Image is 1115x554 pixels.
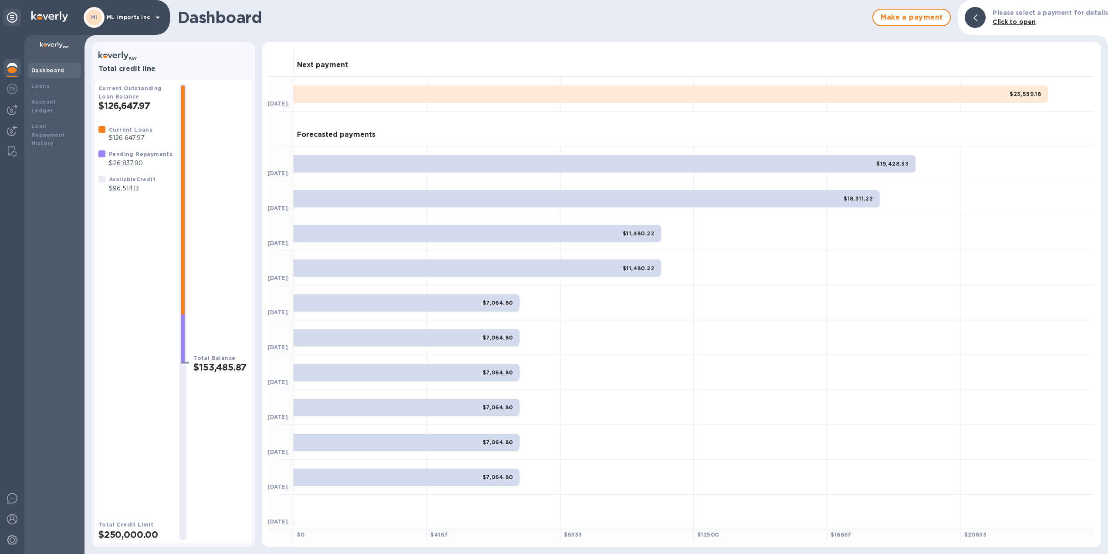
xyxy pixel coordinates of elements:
b: $18,311.22 [844,195,873,202]
b: [DATE] [267,518,288,525]
b: $7,064.80 [483,439,513,445]
b: $ 20833 [964,531,987,538]
b: [DATE] [267,309,288,316]
b: Please select a payment for details [993,9,1108,16]
b: [DATE] [267,240,288,246]
h2: $250,000.00 [98,529,172,540]
h1: Dashboard [178,8,868,27]
b: $11,480.22 [623,265,654,272]
h3: Total credit line [98,65,248,73]
button: Make a payment [872,9,951,26]
b: [DATE] [267,170,288,177]
b: Loans [31,83,50,89]
b: $7,064.80 [483,474,513,480]
p: $26,837.90 [109,159,172,168]
img: Logo [31,11,68,22]
b: [DATE] [267,414,288,420]
b: Available Credit [109,176,155,183]
h3: Forecasted payments [297,131,375,139]
b: [DATE] [267,483,288,490]
b: $ 8333 [564,531,582,538]
b: $ 0 [297,531,305,538]
b: [DATE] [267,379,288,385]
b: Total Balance [193,355,235,361]
b: Pending Repayments [109,151,172,157]
b: Loan Repayment History [31,123,65,147]
b: $11,480.22 [623,230,654,237]
b: [DATE] [267,100,288,107]
span: Make a payment [880,12,943,23]
b: Current Outstanding Loan Balance [98,85,162,100]
b: $7,064.80 [483,299,513,306]
b: $19,428.33 [876,160,909,167]
b: [DATE] [267,205,288,211]
p: $126,647.97 [109,133,152,143]
b: MI [91,14,98,20]
img: Foreign exchange [7,84,17,94]
p: ML Imports Inc [107,14,150,20]
b: $ 16667 [831,531,851,538]
div: Unpin categories [3,9,21,26]
b: Dashboard [31,67,64,74]
b: $7,064.80 [483,334,513,341]
b: [DATE] [267,344,288,350]
b: [DATE] [267,449,288,455]
b: Click to open [993,18,1036,25]
b: [DATE] [267,275,288,281]
b: Account Ledger [31,99,56,114]
h2: $153,485.87 [193,362,248,373]
b: $7,064.80 [483,369,513,376]
h3: Next payment [297,61,348,69]
b: $ 12500 [697,531,719,538]
b: Total Credit Limit [98,521,153,528]
h2: $126,647.97 [98,100,172,111]
b: $ 4167 [430,531,448,538]
b: $23,559.18 [1010,91,1041,97]
b: $7,064.80 [483,404,513,411]
b: Current Loans [109,126,152,133]
p: $96,514.13 [109,184,155,193]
